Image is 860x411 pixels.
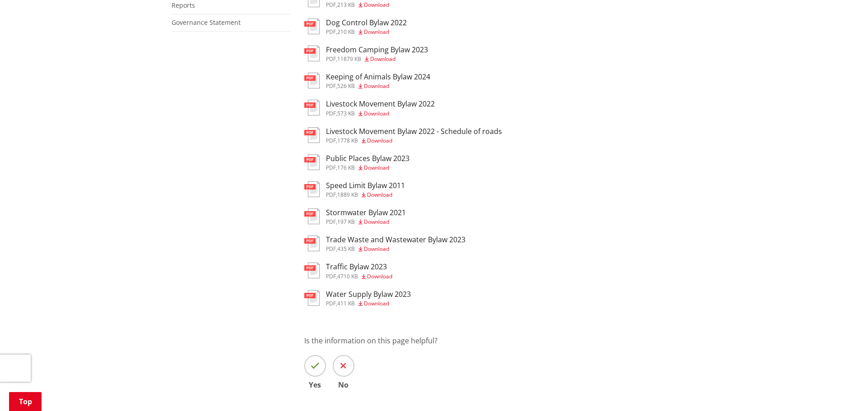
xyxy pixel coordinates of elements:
[304,18,320,34] img: document-pdf.svg
[326,246,465,252] div: ,
[304,208,406,225] a: Stormwater Bylaw 2021 pdf,197 KB Download
[326,127,502,136] h3: Livestock Movement Bylaw 2022 - Schedule of roads
[9,392,42,411] a: Top
[304,127,502,143] a: Livestock Movement Bylaw 2022 - Schedule of roads pdf,1778 KB Download
[367,191,392,199] span: Download
[337,55,361,63] span: 11879 KB
[367,272,392,280] span: Download
[304,236,320,251] img: document-pdf.svg
[364,1,389,9] span: Download
[337,82,355,90] span: 526 KB
[326,290,411,299] h3: Water Supply Bylaw 2023
[364,300,389,307] span: Download
[326,83,430,89] div: ,
[326,219,406,225] div: ,
[326,272,336,280] span: pdf
[326,73,430,81] h3: Keeping of Animals Bylaw 2024
[326,192,405,198] div: ,
[304,263,392,279] a: Traffic Bylaw 2023 pdf,4710 KB Download
[333,381,354,388] span: No
[304,381,326,388] span: Yes
[364,218,389,226] span: Download
[337,218,355,226] span: 197 KB
[304,208,320,224] img: document-pdf.svg
[326,208,406,217] h3: Stormwater Bylaw 2021
[304,46,428,62] a: Freedom Camping Bylaw 2023 pdf,11879 KB Download
[172,18,241,27] a: Governance Statement
[326,82,336,90] span: pdf
[326,110,336,117] span: pdf
[364,245,389,253] span: Download
[818,373,851,406] iframe: Messenger Launcher
[304,73,430,89] a: Keeping of Animals Bylaw 2024 pdf,526 KB Download
[337,137,358,144] span: 1778 KB
[367,137,392,144] span: Download
[326,301,411,306] div: ,
[304,127,320,143] img: document-pdf.svg
[337,1,355,9] span: 213 KB
[326,138,502,143] div: ,
[326,181,405,190] h3: Speed Limit Bylaw 2011
[304,73,320,88] img: document-pdf.svg
[326,56,428,62] div: ,
[326,18,407,27] h3: Dog Control Bylaw 2022
[364,28,389,36] span: Download
[304,18,407,35] a: Dog Control Bylaw 2022 pdf,210 KB Download
[304,154,320,170] img: document-pdf.svg
[326,100,435,108] h3: Livestock Movement Bylaw 2022
[304,181,405,198] a: Speed Limit Bylaw 2011 pdf,1889 KB Download
[337,300,355,307] span: 411 KB
[304,290,411,306] a: Water Supply Bylaw 2023 pdf,411 KB Download
[304,263,320,278] img: document-pdf.svg
[304,100,435,116] a: Livestock Movement Bylaw 2022 pdf,573 KB Download
[304,100,320,115] img: document-pdf.svg
[326,28,336,36] span: pdf
[326,245,336,253] span: pdf
[326,165,409,171] div: ,
[337,28,355,36] span: 210 KB
[326,111,435,116] div: ,
[337,164,355,171] span: 176 KB
[304,154,409,171] a: Public Places Bylaw 2023 pdf,176 KB Download
[304,181,320,197] img: document-pdf.svg
[326,274,392,279] div: ,
[326,55,336,63] span: pdf
[337,272,358,280] span: 4710 KB
[337,110,355,117] span: 573 KB
[370,55,395,63] span: Download
[326,137,336,144] span: pdf
[326,263,392,271] h3: Traffic Bylaw 2023
[326,29,407,35] div: ,
[326,236,465,244] h3: Trade Waste and Wastewater Bylaw 2023
[337,245,355,253] span: 435 KB
[304,290,320,306] img: document-pdf.svg
[326,300,336,307] span: pdf
[304,335,689,346] p: Is the information on this page helpful?
[326,46,428,54] h3: Freedom Camping Bylaw 2023
[337,191,358,199] span: 1889 KB
[304,236,465,252] a: Trade Waste and Wastewater Bylaw 2023 pdf,435 KB Download
[364,82,389,90] span: Download
[326,154,409,163] h3: Public Places Bylaw 2023
[326,2,404,8] div: ,
[364,110,389,117] span: Download
[326,1,336,9] span: pdf
[172,1,195,9] a: Reports
[326,164,336,171] span: pdf
[304,46,320,61] img: document-pdf.svg
[364,164,389,171] span: Download
[326,218,336,226] span: pdf
[326,191,336,199] span: pdf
